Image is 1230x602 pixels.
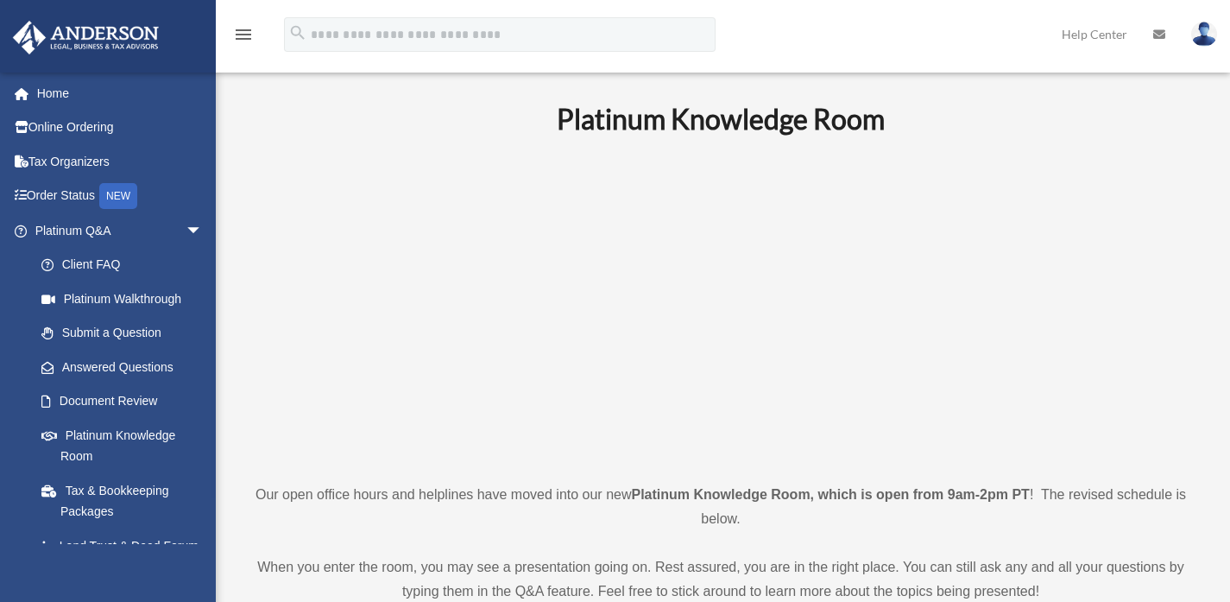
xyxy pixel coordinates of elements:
[24,350,229,384] a: Answered Questions
[233,30,254,45] a: menu
[12,213,229,248] a: Platinum Q&Aarrow_drop_down
[24,282,229,316] a: Platinum Walkthrough
[24,316,229,351] a: Submit a Question
[24,248,229,282] a: Client FAQ
[24,529,229,563] a: Land Trust & Deed Forum
[1191,22,1217,47] img: User Pic
[288,23,307,42] i: search
[24,418,220,473] a: Platinum Knowledge Room
[12,179,229,214] a: Order StatusNEW
[462,159,980,451] iframe: 231110_Toby_KnowledgeRoom
[12,144,229,179] a: Tax Organizers
[246,483,1195,531] p: Our open office hours and helplines have moved into our new ! The revised schedule is below.
[24,384,229,419] a: Document Review
[12,111,229,145] a: Online Ordering
[24,473,229,529] a: Tax & Bookkeeping Packages
[632,487,1030,502] strong: Platinum Knowledge Room, which is open from 9am-2pm PT
[99,183,137,209] div: NEW
[186,213,220,249] span: arrow_drop_down
[8,21,164,54] img: Anderson Advisors Platinum Portal
[233,24,254,45] i: menu
[12,76,229,111] a: Home
[557,102,885,136] b: Platinum Knowledge Room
